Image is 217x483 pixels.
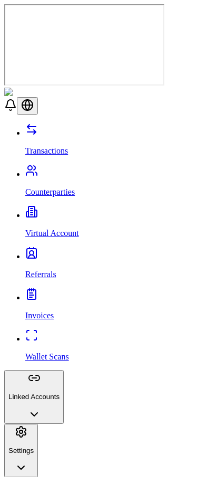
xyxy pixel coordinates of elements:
p: Transactions [25,146,213,156]
p: Counterparties [25,187,213,197]
a: Invoices [25,293,213,320]
p: Virtual Account [25,229,213,238]
a: Wallet Scans [25,334,213,362]
p: Settings [8,447,34,454]
button: Linked Accounts [4,370,64,424]
p: Invoices [25,311,213,320]
p: Wallet Scans [25,352,213,362]
button: Settings [4,424,38,478]
a: Transactions [25,128,213,156]
a: Counterparties [25,169,213,197]
img: ShieldPay Logo [4,88,67,97]
p: Referrals [25,270,213,279]
a: Virtual Account [25,211,213,238]
a: Referrals [25,252,213,279]
p: Linked Accounts [8,393,60,401]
